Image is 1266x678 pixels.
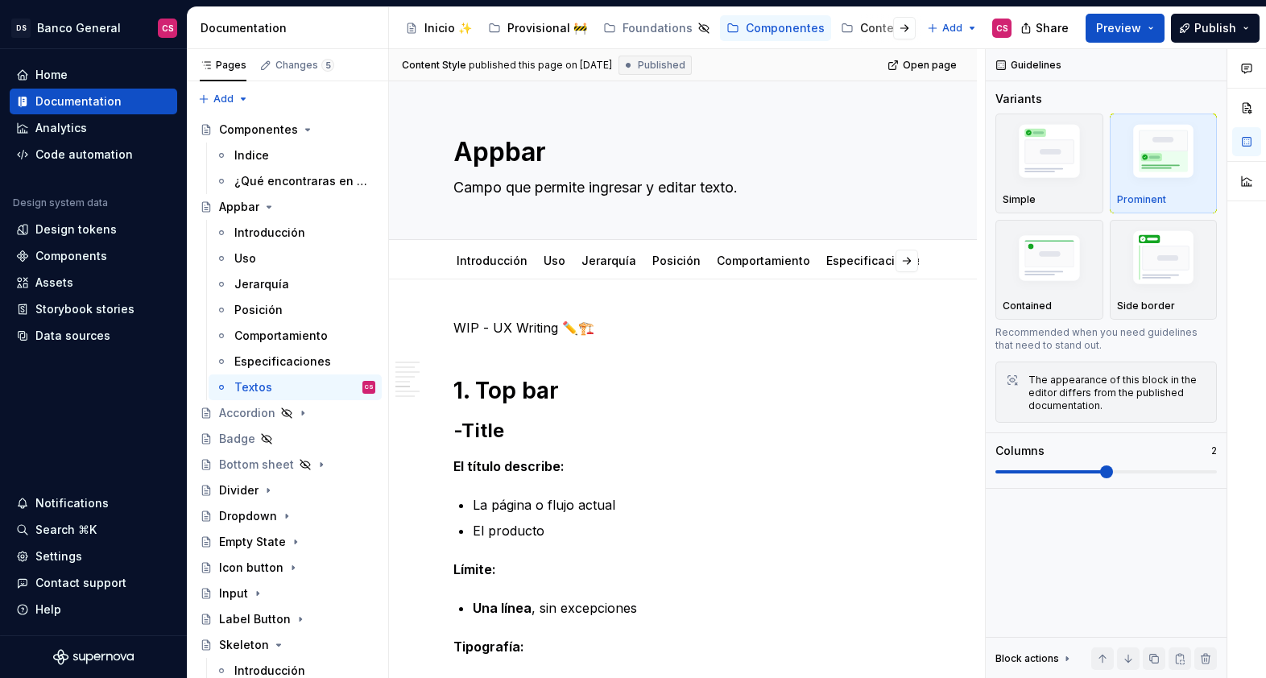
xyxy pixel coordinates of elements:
[1086,14,1165,43] button: Preview
[860,20,905,36] div: Content
[424,20,472,36] div: Inicio ✨
[10,517,177,543] button: Search ⌘K
[1117,119,1210,189] img: placeholder
[234,353,331,370] div: Especificaciones
[453,561,496,577] strong: Límite:
[219,585,248,602] div: Input
[35,301,134,317] div: Storybook stories
[10,62,177,88] a: Home
[1171,14,1260,43] button: Publish
[219,405,275,421] div: Accordion
[1110,114,1218,213] button: placeholderProminent
[213,93,234,105] span: Add
[1003,119,1096,189] img: placeholder
[193,400,382,426] a: Accordion
[10,217,177,242] a: Design tokens
[193,503,382,529] a: Dropdown
[35,221,117,238] div: Design tokens
[826,254,923,267] a: Especificaciones
[209,374,382,400] a: TextosCS
[209,143,382,168] a: Indice
[995,114,1103,213] button: placeholderSimple
[219,122,298,138] div: Componentes
[623,20,693,36] div: Foundations
[35,495,109,511] div: Notifications
[234,173,367,189] div: ¿Qué encontraras en cada sección?
[35,120,87,136] div: Analytics
[193,606,382,632] a: Label Button
[219,611,291,627] div: Label Button
[883,54,964,76] a: Open page
[193,555,382,581] a: Icon button
[193,426,382,452] a: Badge
[1194,20,1236,36] span: Publish
[450,175,909,201] textarea: Campo que permite ingresar y editar texto.
[219,560,283,576] div: Icon button
[922,17,983,39] button: Add
[35,548,82,564] div: Settings
[35,93,122,110] div: Documentation
[10,243,177,269] a: Components
[10,544,177,569] a: Settings
[942,22,962,35] span: Add
[234,225,305,241] div: Introducción
[399,12,919,44] div: Page tree
[995,647,1074,670] div: Block actions
[473,495,912,515] p: La página o flujo actual
[209,246,382,271] a: Uso
[10,270,177,296] a: Assets
[209,220,382,246] a: Introducción
[1096,20,1141,36] span: Preview
[834,15,912,41] a: Content
[453,458,565,474] strong: El título describe:
[820,243,929,277] div: Especificaciones
[53,649,134,665] svg: Supernova Logo
[35,147,133,163] div: Code automation
[3,10,184,45] button: DSBanco GeneralCS
[219,508,277,524] div: Dropdown
[193,477,382,503] a: Divider
[275,59,334,72] div: Changes
[10,296,177,322] a: Storybook stories
[10,115,177,141] a: Analytics
[209,323,382,349] a: Comportamiento
[35,575,126,591] div: Contact support
[234,147,269,163] div: Indice
[453,418,912,444] h2: -Title
[995,326,1217,352] div: Recommended when you need guidelines that need to stand out.
[37,20,121,36] div: Banco General
[1110,220,1218,320] button: placeholderSide border
[209,168,382,194] a: ¿Qué encontraras en cada sección?
[473,600,532,616] strong: Una línea
[35,328,110,344] div: Data sources
[193,117,382,143] a: Componentes
[453,318,912,337] p: WIP - UX Writing ✏️🏗️
[995,220,1103,320] button: placeholderContained
[646,243,707,277] div: Posición
[1003,229,1096,291] img: placeholder
[507,20,587,36] div: Provisional 🚧
[575,243,643,277] div: Jerarquía
[746,20,825,36] div: Componentes
[35,602,61,618] div: Help
[35,248,107,264] div: Components
[710,243,817,277] div: Comportamiento
[638,59,685,72] span: Published
[234,276,289,292] div: Jerarquía
[35,275,73,291] div: Assets
[209,297,382,323] a: Posición
[450,243,534,277] div: Introducción
[1012,14,1079,43] button: Share
[995,91,1042,107] div: Variants
[453,639,524,655] strong: Tipografía:
[10,142,177,167] a: Code automation
[10,323,177,349] a: Data sources
[995,652,1059,665] div: Block actions
[903,59,957,72] span: Open page
[457,254,527,267] a: Introducción
[473,521,912,540] p: El producto
[193,581,382,606] a: Input
[1117,225,1210,296] img: placeholder
[537,243,572,277] div: Uso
